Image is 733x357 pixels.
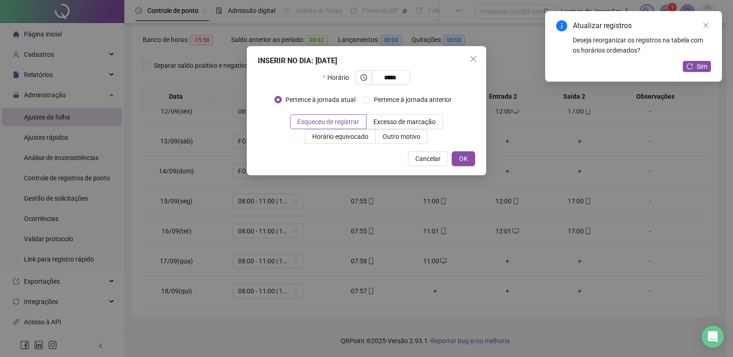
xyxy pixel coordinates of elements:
span: Horário equivocado [312,133,368,140]
span: Pertence à jornada anterior [370,95,455,105]
a: Close [701,20,711,30]
span: reload [686,63,693,70]
span: OK [459,154,468,164]
button: Cancelar [408,151,448,166]
span: Esqueceu de registrar [297,118,359,125]
span: close [470,55,477,63]
span: clock-circle [361,74,367,81]
span: Outro motivo [383,133,420,140]
button: Close [466,52,481,66]
button: OK [452,151,475,166]
div: Atualizar registros [573,20,711,31]
span: info-circle [556,20,567,31]
span: Pertence à jornada atual [282,95,359,105]
div: Deseja reorganizar os registros na tabela com os horários ordenados? [573,35,711,55]
button: Sim [683,61,711,72]
span: close [703,22,709,29]
label: Horário [323,70,355,85]
span: Sim [697,61,707,71]
span: Cancelar [415,154,441,164]
span: Excesso de marcação [373,118,436,125]
div: INSERIR NO DIA : [DATE] [258,55,475,66]
div: Open Intercom Messenger [702,326,724,348]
